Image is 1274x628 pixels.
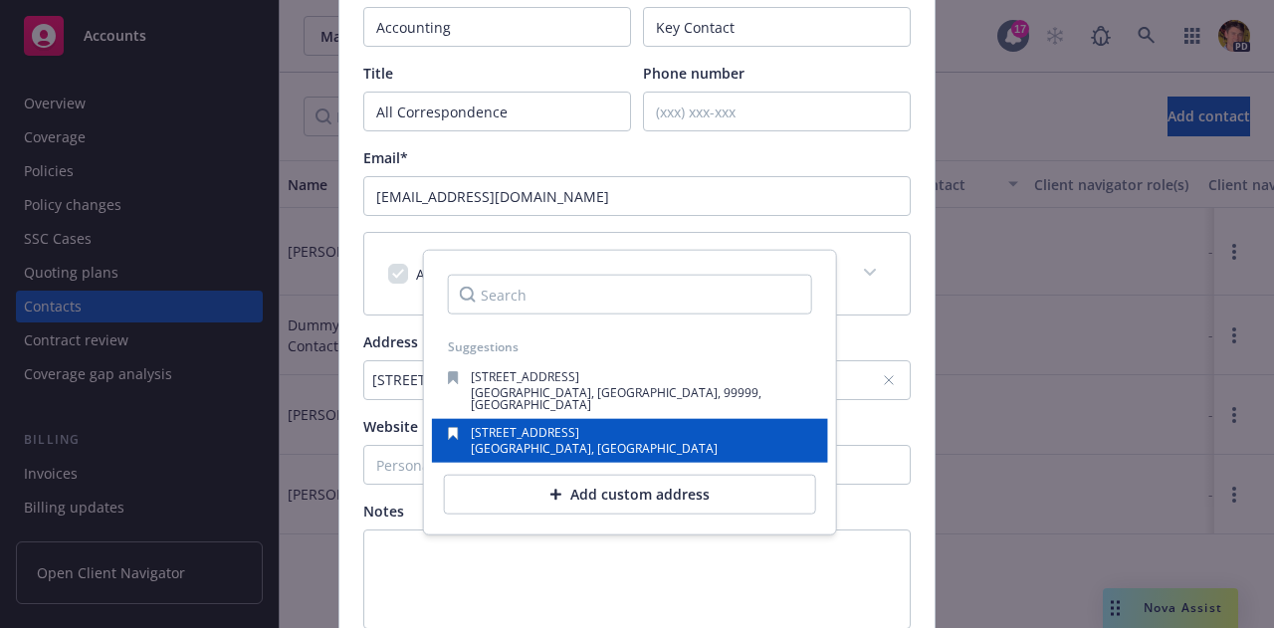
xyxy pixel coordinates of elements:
span: Title [363,64,393,83]
span: [STREET_ADDRESS] [471,368,579,385]
div: [STREET_ADDRESS] [372,369,882,390]
span: Notes [363,502,404,521]
div: All correspondence [364,233,910,314]
input: Personal website (optional) [363,445,911,485]
span: All correspondence [416,265,545,284]
span: Website [363,417,418,436]
input: example@email.com [363,176,911,216]
span: [GEOGRAPHIC_DATA], [GEOGRAPHIC_DATA] [471,440,718,457]
div: Suggestions [448,338,812,355]
span: Email* [363,148,408,167]
input: First Name [363,7,631,47]
input: Last Name [643,7,911,47]
input: Search [448,275,812,314]
span: [GEOGRAPHIC_DATA], [GEOGRAPHIC_DATA], 99999, [GEOGRAPHIC_DATA] [471,384,761,413]
button: [STREET_ADDRESS][GEOGRAPHIC_DATA], [GEOGRAPHIC_DATA] [432,419,828,463]
span: Address [363,332,418,351]
span: [STREET_ADDRESS] [471,424,579,441]
span: Phone number [643,64,744,83]
button: [STREET_ADDRESS] [363,360,911,400]
button: [STREET_ADDRESS][GEOGRAPHIC_DATA], [GEOGRAPHIC_DATA], 99999, [GEOGRAPHIC_DATA] [432,363,828,419]
input: e.g. CFO [363,92,631,131]
button: Add custom address [444,475,816,515]
input: (xxx) xxx-xxx [643,92,911,131]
